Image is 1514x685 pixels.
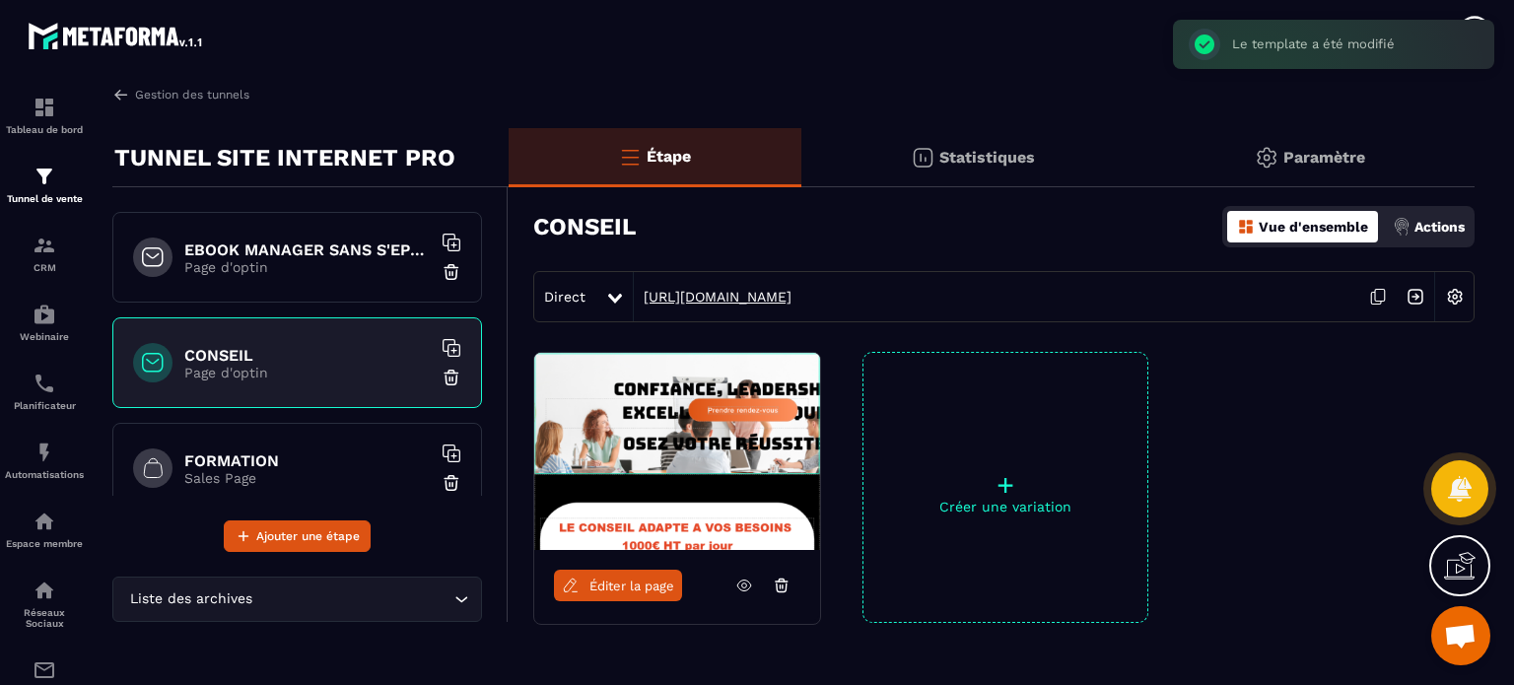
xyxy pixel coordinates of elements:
p: Créer une variation [863,499,1147,514]
p: CRM [5,262,84,273]
a: Ouvrir le chat [1431,606,1490,665]
img: trash [442,473,461,493]
p: Tableau de bord [5,124,84,135]
p: Page d'optin [184,365,431,380]
p: + [863,471,1147,499]
p: TUNNEL SITE INTERNET PRO [114,138,455,177]
p: Planificateur [5,400,84,411]
img: bars-o.4a397970.svg [618,145,642,169]
a: automationsautomationsEspace membre [5,495,84,564]
h3: CONSEIL [533,213,636,240]
img: image [534,353,820,550]
a: formationformationTableau de bord [5,81,84,150]
img: setting-gr.5f69749f.svg [1255,146,1278,170]
img: automations [33,303,56,326]
a: formationformationTunnel de vente [5,150,84,219]
a: Gestion des tunnels [112,86,249,103]
a: automationsautomationsWebinaire [5,288,84,357]
span: Ajouter une étape [256,526,360,546]
a: Éditer la page [554,570,682,601]
a: social-networksocial-networkRéseaux Sociaux [5,564,84,644]
p: Vue d'ensemble [1259,219,1368,235]
img: email [33,658,56,682]
button: Ajouter une étape [224,520,371,552]
a: [URL][DOMAIN_NAME] [634,289,791,305]
p: Webinaire [5,331,84,342]
h6: FORMATION [184,451,431,470]
img: automations [33,510,56,533]
h6: EBOOK MANAGER SANS S'EPUISER OFFERT [184,240,431,259]
p: Sales Page [184,470,431,486]
img: formation [33,96,56,119]
p: Page d'optin [184,259,431,275]
img: social-network [33,579,56,602]
span: Liste des archives [125,588,256,610]
p: Actions [1414,219,1465,235]
img: formation [33,165,56,188]
p: Paramètre [1283,148,1365,167]
img: dashboard-orange.40269519.svg [1237,218,1255,236]
a: automationsautomationsAutomatisations [5,426,84,495]
a: formationformationCRM [5,219,84,288]
img: setting-w.858f3a88.svg [1436,278,1474,315]
img: actions.d6e523a2.png [1393,218,1411,236]
img: arrow-next.bcc2205e.svg [1397,278,1434,315]
input: Search for option [256,588,449,610]
img: scheduler [33,372,56,395]
span: Éditer la page [589,579,674,593]
p: Statistiques [939,148,1035,167]
p: Étape [647,147,691,166]
img: formation [33,234,56,257]
img: automations [33,441,56,464]
img: trash [442,368,461,387]
img: arrow [112,86,130,103]
h6: CONSEIL [184,346,431,365]
p: Automatisations [5,469,84,480]
p: Tunnel de vente [5,193,84,204]
p: Espace membre [5,538,84,549]
div: Search for option [112,577,482,622]
a: schedulerschedulerPlanificateur [5,357,84,426]
img: stats.20deebd0.svg [911,146,934,170]
img: trash [442,262,461,282]
p: Réseaux Sociaux [5,607,84,629]
span: Direct [544,289,585,305]
img: logo [28,18,205,53]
